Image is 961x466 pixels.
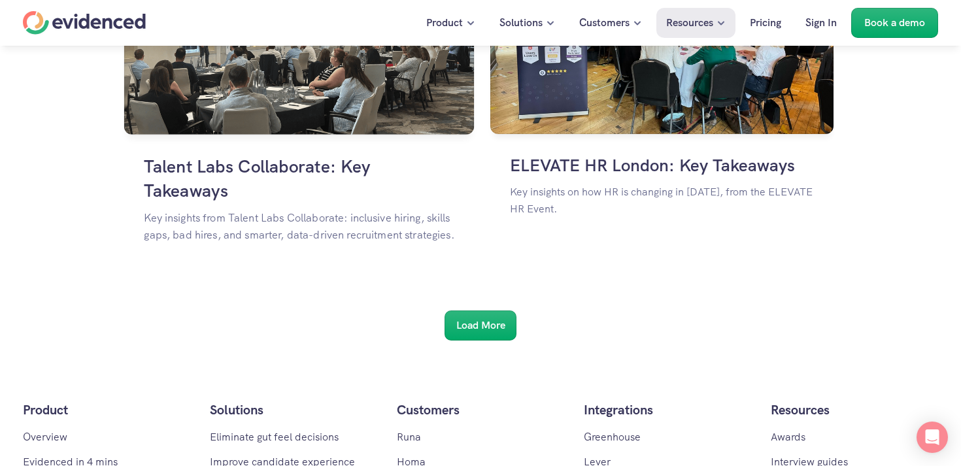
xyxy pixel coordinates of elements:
[426,14,463,31] p: Product
[510,184,814,217] p: Key insights on how HR is changing in [DATE], from the ELEVATE HR Event.
[397,399,564,420] h5: Customers
[805,14,837,31] p: Sign In
[456,317,505,334] h6: Load More
[210,430,339,444] a: Eliminate gut feel decisions
[771,399,938,420] p: Resources
[23,430,67,444] a: Overview
[23,399,190,420] p: Product
[397,430,421,444] a: Runa
[510,154,814,177] h4: ELEVATE HR London: Key Takeaways
[584,430,641,444] a: Greenhouse
[144,209,454,243] p: Key insights from Talent Labs Collaborate: inclusive hiring, skills gaps, bad hires, and smarter,...
[23,11,146,35] a: Home
[740,8,791,38] a: Pricing
[210,399,377,420] p: Solutions
[584,399,751,420] p: Integrations
[917,422,948,453] div: Open Intercom Messenger
[864,14,925,31] p: Book a demo
[771,430,805,444] a: Awards
[579,14,630,31] p: Customers
[666,14,713,31] p: Resources
[851,8,938,38] a: Book a demo
[144,154,454,203] h4: Talent Labs Collaborate: Key Takeaways
[499,14,543,31] p: Solutions
[796,8,847,38] a: Sign In
[750,14,781,31] p: Pricing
